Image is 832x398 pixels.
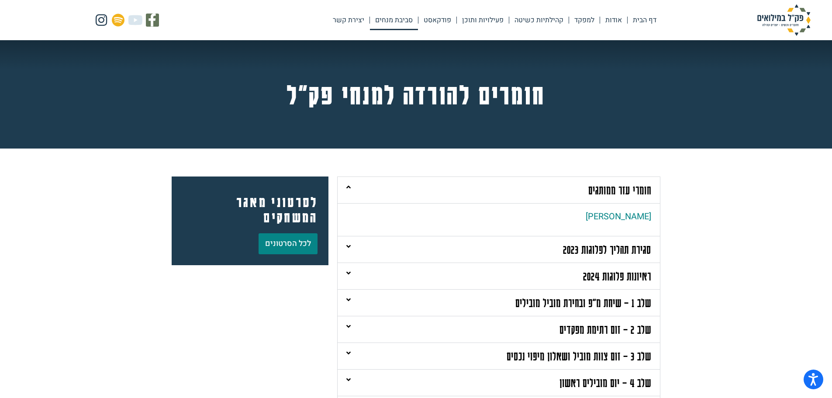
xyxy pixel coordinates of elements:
h4: לסרטוני מאגר המשחקים [183,194,318,225]
div: ראיונות פלוגות 2024 [338,263,660,289]
div: שלב 4 – יום מובילים ראשון [338,370,660,396]
nav: Menu [328,10,662,30]
h2: חומרים להורדה למנחי פק״ל [207,80,625,109]
div: שלב 2 – זום רתימת מפקדים [338,316,660,343]
a: פעילויות ותוכן [457,10,509,30]
span: לכל הסרטונים [265,240,311,248]
div: חומרי עזר ממותגים [338,177,660,203]
a: [PERSON_NAME] [586,210,651,223]
a: סביבת מנחים [370,10,418,30]
a: ראיונות פלוגות 2024 [583,269,651,283]
a: סגירת תהליך לפלוגות 2023 [563,242,651,256]
a: חומרי עזר ממותגים [588,183,651,197]
img: פק"ל [740,4,828,36]
div: שלב 1 – שיחת מ"פ ובחירת מוביל מובילים [338,290,660,316]
a: לכל הסרטונים [259,233,318,254]
div: סגירת תהליך לפלוגות 2023 [338,236,660,263]
div: שלב 3 – זום צוות מוביל ושאלון מיפוי נכסים [338,343,660,369]
a: שלב 4 – יום מובילים ראשון [559,376,651,389]
a: שלב 1 – שיחת מ"פ ובחירת מוביל מובילים [515,296,651,309]
a: קהילתיות כשיטה [509,10,569,30]
div: חומרי עזר ממותגים [338,203,660,236]
a: אודות [600,10,627,30]
a: שלב 2 – זום רתימת מפקדים [559,322,651,336]
a: שלב 3 – זום צוות מוביל ושאלון מיפוי נכסים [507,349,651,363]
a: יצירת קשר [328,10,369,30]
a: למפקד [569,10,600,30]
a: דף הבית [628,10,662,30]
a: פודקאסט [418,10,456,30]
